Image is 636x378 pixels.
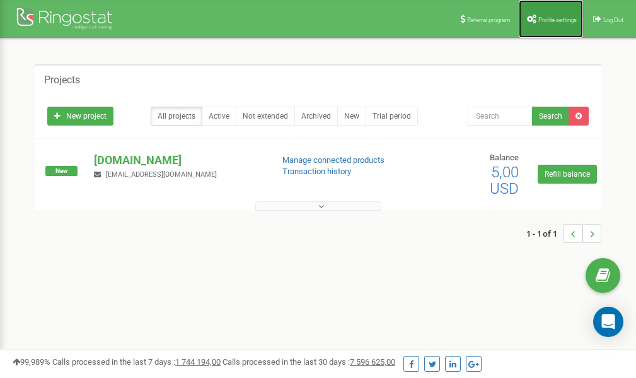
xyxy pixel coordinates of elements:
[526,211,601,256] nav: ...
[490,163,519,198] span: 5,00 USD
[467,16,511,23] span: Referral program
[603,16,623,23] span: Log Out
[593,307,623,337] div: Open Intercom Messenger
[151,107,202,126] a: All projects
[538,165,597,184] a: Refill balance
[94,152,262,168] p: [DOMAIN_NAME]
[13,357,50,367] span: 99,989%
[106,170,217,179] span: [EMAIL_ADDRESS][DOMAIN_NAME]
[175,357,221,367] u: 1 744 194,00
[44,74,80,86] h5: Projects
[366,107,418,126] a: Trial period
[468,107,533,126] input: Search
[202,107,236,126] a: Active
[526,224,564,243] span: 1 - 1 of 1
[236,107,295,126] a: Not extended
[282,155,384,165] a: Manage connected products
[350,357,395,367] u: 7 596 625,00
[337,107,366,126] a: New
[294,107,338,126] a: Archived
[490,153,519,162] span: Balance
[538,16,577,23] span: Profile settings
[282,167,351,176] a: Transaction history
[45,166,78,176] span: New
[47,107,113,126] a: New project
[532,107,569,126] button: Search
[52,357,221,367] span: Calls processed in the last 7 days :
[223,357,395,367] span: Calls processed in the last 30 days :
